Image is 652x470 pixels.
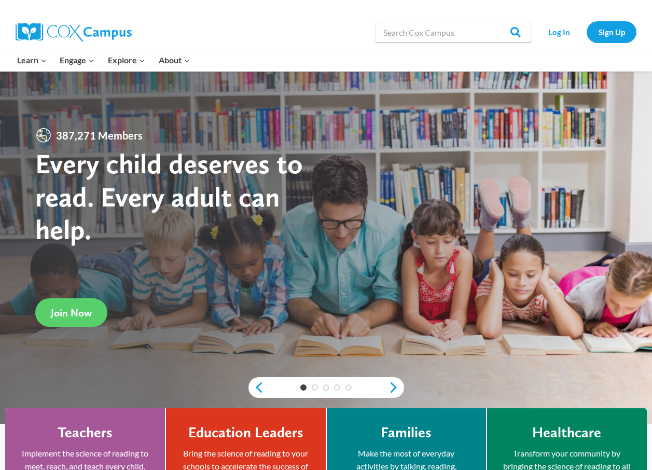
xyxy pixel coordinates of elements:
[35,147,303,246] strong: Every child deserves to read. Every adult can help.
[51,307,92,319] span: Join Now
[35,298,107,327] a: Join Now
[312,384,318,391] a: 2
[188,424,303,441] h4: Education Leaders
[587,21,636,43] a: Sign Up
[17,53,47,67] span: Learn
[381,424,432,441] h4: Families
[345,384,352,391] a: 5
[389,381,404,394] a: next
[532,424,601,441] h4: Healthcare
[10,49,196,71] nav: Primary Navigation
[58,424,113,441] h4: Teachers
[536,21,636,43] nav: Secondary Navigation
[376,22,531,43] input: Search Cox Campus
[16,23,132,42] img: Cox Campus
[323,384,329,391] a: 3
[108,53,145,67] span: Explore
[60,53,94,67] span: Engage
[52,127,147,144] span: 387,271 Members
[536,21,581,43] a: Log In
[334,384,340,391] a: 4
[300,384,307,391] a: 1
[248,377,404,398] div: content slider buttons
[248,381,264,394] a: previous
[159,53,190,67] span: About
